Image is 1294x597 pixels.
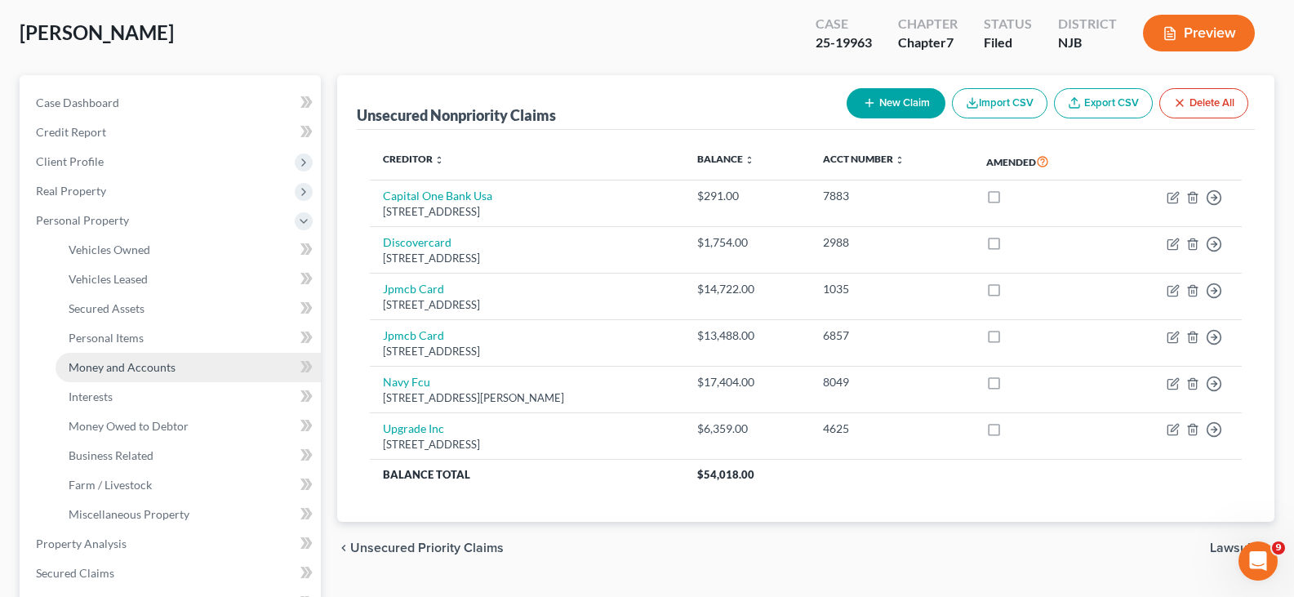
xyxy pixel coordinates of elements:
i: unfold_more [745,155,754,165]
a: Balance unfold_more [697,153,754,165]
div: 7883 [823,188,960,204]
div: [STREET_ADDRESS] [383,344,671,359]
div: Unsecured Nonpriority Claims [357,105,556,125]
div: 2988 [823,234,960,251]
span: Case Dashboard [36,96,119,109]
a: Navy Fcu [383,375,430,389]
span: Personal Property [36,213,129,227]
span: Credit Report [36,125,106,139]
a: Case Dashboard [23,88,321,118]
a: Jpmcb Card [383,328,444,342]
div: $13,488.00 [697,327,797,344]
div: 1035 [823,281,960,297]
button: Preview [1143,15,1255,51]
span: Secured Claims [36,566,114,580]
span: Vehicles Leased [69,272,148,286]
a: Acct Number unfold_more [823,153,905,165]
span: [PERSON_NAME] [20,20,174,44]
a: Vehicles Owned [56,235,321,265]
div: District [1058,15,1117,33]
button: chevron_left Unsecured Priority Claims [337,541,504,555]
span: Interests [69,390,113,403]
button: Import CSV [952,88,1047,118]
span: Money and Accounts [69,360,176,374]
a: Business Related [56,441,321,470]
a: Creditor unfold_more [383,153,444,165]
button: Lawsuits chevron_right [1210,541,1274,555]
span: Lawsuits [1210,541,1261,555]
span: Money Owed to Debtor [69,419,189,433]
a: Money and Accounts [56,353,321,382]
a: Capital One Bank Usa [383,189,492,203]
div: Case [816,15,872,33]
th: Balance Total [370,460,684,489]
a: Interests [56,382,321,412]
a: Farm / Livestock [56,470,321,500]
div: Chapter [898,15,958,33]
i: unfold_more [895,155,905,165]
i: chevron_left [337,541,350,555]
span: Vehicles Owned [69,243,150,256]
span: Client Profile [36,154,104,168]
span: 9 [1272,541,1285,555]
div: $6,359.00 [697,421,797,437]
div: [STREET_ADDRESS] [383,204,671,220]
div: $291.00 [697,188,797,204]
th: Amended [973,143,1108,180]
a: Export CSV [1054,88,1153,118]
div: NJB [1058,33,1117,52]
div: $17,404.00 [697,374,797,390]
span: Personal Items [69,331,144,345]
div: 8049 [823,374,960,390]
a: Upgrade Inc [383,421,444,435]
div: Chapter [898,33,958,52]
a: Miscellaneous Property [56,500,321,529]
iframe: Intercom live chat [1238,541,1278,581]
div: [STREET_ADDRESS] [383,297,671,313]
a: Discovercard [383,235,451,249]
a: Property Analysis [23,529,321,559]
a: Credit Report [23,118,321,147]
a: Jpmcb Card [383,282,444,296]
a: Personal Items [56,323,321,353]
div: [STREET_ADDRESS] [383,251,671,266]
span: Property Analysis [36,537,127,550]
span: Farm / Livestock [69,478,152,492]
div: Filed [984,33,1032,52]
span: 7 [946,34,954,50]
button: New Claim [847,88,945,118]
div: [STREET_ADDRESS] [383,437,671,452]
div: [STREET_ADDRESS][PERSON_NAME] [383,390,671,406]
span: Real Property [36,184,106,198]
span: $54,018.00 [697,468,754,481]
div: $14,722.00 [697,281,797,297]
div: $1,754.00 [697,234,797,251]
div: 4625 [823,421,960,437]
i: unfold_more [434,155,444,165]
a: Money Owed to Debtor [56,412,321,441]
button: Delete All [1159,88,1248,118]
div: Status [984,15,1032,33]
span: Unsecured Priority Claims [350,541,504,555]
a: Secured Claims [23,559,321,588]
span: Business Related [69,448,153,462]
span: Miscellaneous Property [69,507,189,521]
div: 6857 [823,327,960,344]
div: 25-19963 [816,33,872,52]
a: Secured Assets [56,294,321,323]
a: Vehicles Leased [56,265,321,294]
span: Secured Assets [69,301,145,315]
